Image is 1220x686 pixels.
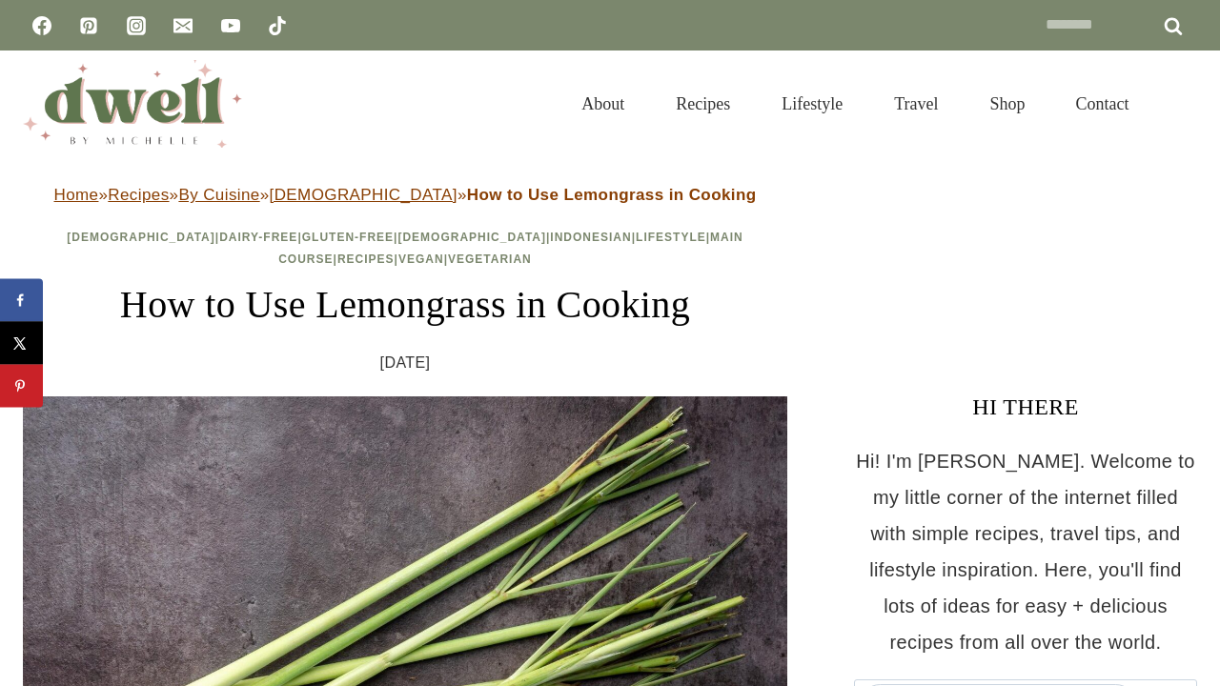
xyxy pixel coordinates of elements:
[302,231,394,244] a: Gluten-Free
[556,71,1155,137] nav: Primary Navigation
[178,186,259,204] a: By Cuisine
[854,390,1197,424] h3: HI THERE
[23,60,242,148] img: DWELL by michelle
[964,71,1050,137] a: Shop
[854,443,1197,660] p: Hi! I'm [PERSON_NAME]. Welcome to my little corner of the internet filled with simple recipes, tr...
[70,7,108,45] a: Pinterest
[448,252,532,266] a: Vegetarian
[380,349,431,377] time: [DATE]
[868,71,964,137] a: Travel
[1050,71,1155,137] a: Contact
[212,7,250,45] a: YouTube
[54,186,99,204] a: Home
[398,252,444,266] a: Vegan
[636,231,706,244] a: Lifestyle
[108,186,169,204] a: Recipes
[397,231,546,244] a: [DEMOGRAPHIC_DATA]
[550,231,631,244] a: Indonesian
[650,71,756,137] a: Recipes
[54,186,757,204] span: » » » »
[117,7,155,45] a: Instagram
[270,186,457,204] a: [DEMOGRAPHIC_DATA]
[23,276,787,333] h1: How to Use Lemongrass in Cooking
[67,231,743,266] span: | | | | | | | | |
[67,231,215,244] a: [DEMOGRAPHIC_DATA]
[219,231,297,244] a: Dairy-Free
[756,71,868,137] a: Lifestyle
[1165,88,1197,120] button: View Search Form
[23,7,61,45] a: Facebook
[467,186,757,204] strong: How to Use Lemongrass in Cooking
[258,7,296,45] a: TikTok
[164,7,202,45] a: Email
[337,252,395,266] a: Recipes
[556,71,650,137] a: About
